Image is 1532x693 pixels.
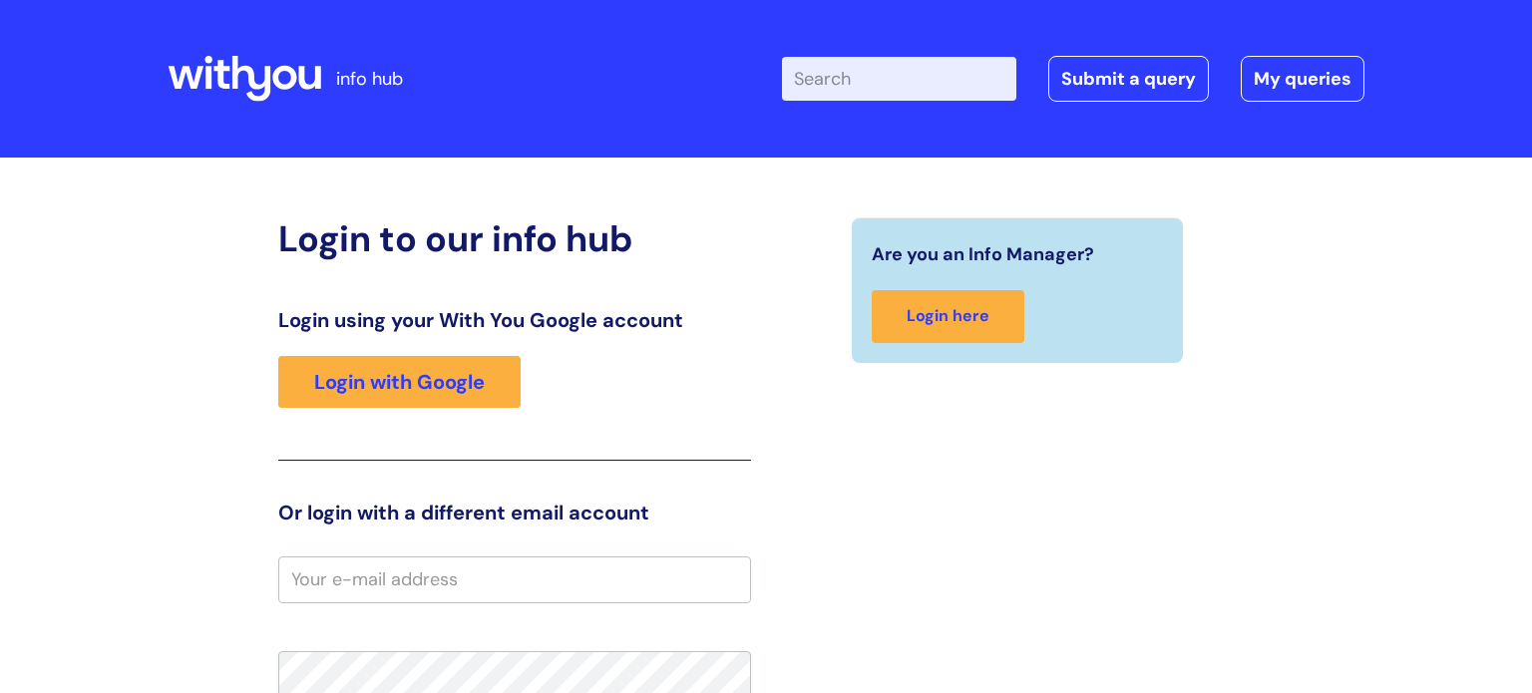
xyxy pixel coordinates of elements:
a: My queries [1241,56,1364,102]
a: Login here [872,290,1024,343]
span: Are you an Info Manager? [872,238,1094,270]
h2: Login to our info hub [278,217,751,260]
p: info hub [336,63,403,95]
a: Submit a query [1048,56,1209,102]
input: Your e-mail address [278,556,751,602]
h3: Login using your With You Google account [278,308,751,332]
a: Login with Google [278,356,521,408]
h3: Or login with a different email account [278,501,751,524]
input: Search [782,57,1016,101]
